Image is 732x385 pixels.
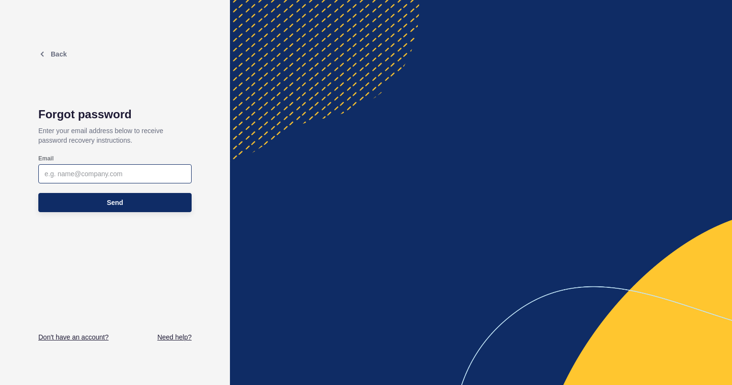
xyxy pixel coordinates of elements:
[38,121,192,150] p: Enter your email address below to receive password recovery instructions.
[51,50,67,58] span: Back
[157,332,192,342] a: Need help?
[38,108,192,121] h1: Forgot password
[107,198,123,207] span: Send
[38,332,109,342] a: Don't have an account?
[38,193,192,212] button: Send
[38,155,54,162] label: Email
[45,169,185,179] input: e.g. name@company.com
[38,50,67,58] a: Back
